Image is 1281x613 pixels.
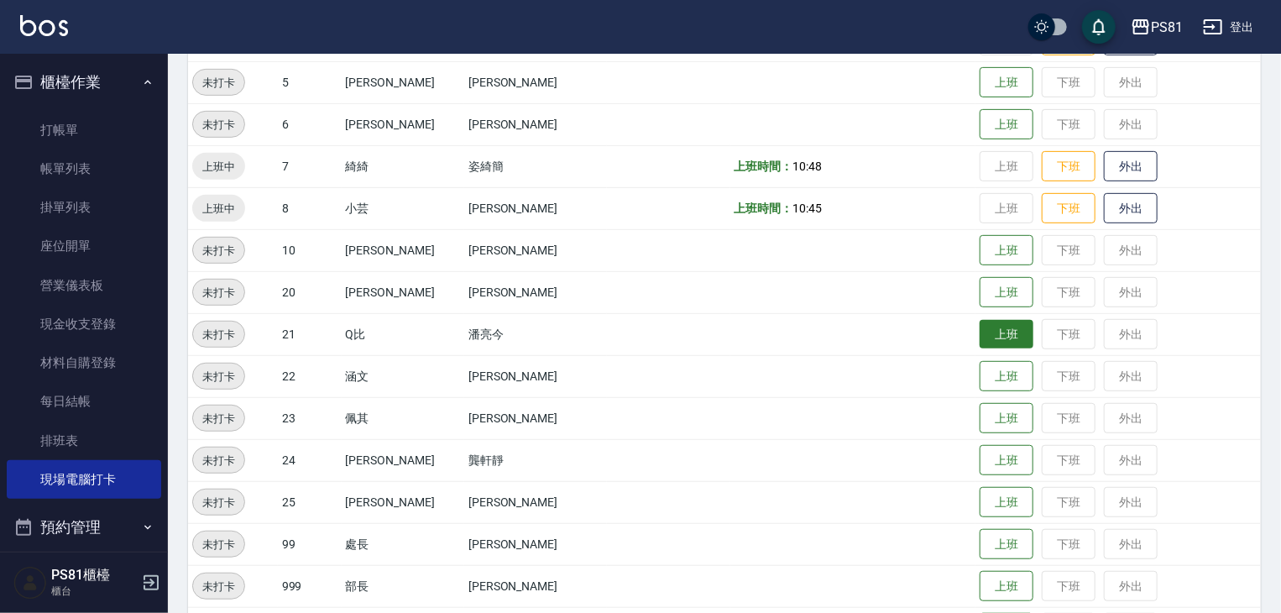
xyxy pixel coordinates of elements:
[464,145,607,187] td: 姿綺簡
[278,523,342,565] td: 99
[980,361,1033,392] button: 上班
[464,565,607,607] td: [PERSON_NAME]
[464,481,607,523] td: [PERSON_NAME]
[193,242,244,259] span: 未打卡
[1124,10,1189,45] button: PS81
[980,487,1033,518] button: 上班
[193,452,244,469] span: 未打卡
[342,397,464,439] td: 佩其
[980,320,1033,349] button: 上班
[51,584,137,599] p: 櫃台
[342,565,464,607] td: 部長
[278,355,342,397] td: 22
[342,481,464,523] td: [PERSON_NAME]
[1042,193,1095,224] button: 下班
[278,103,342,145] td: 6
[192,200,245,217] span: 上班中
[980,571,1033,602] button: 上班
[464,271,607,313] td: [PERSON_NAME]
[1082,10,1116,44] button: save
[464,61,607,103] td: [PERSON_NAME]
[7,549,161,593] button: 報表及分析
[193,116,244,134] span: 未打卡
[13,566,47,600] img: Person
[7,305,161,343] a: 現金收支登錄
[342,187,464,229] td: 小芸
[193,368,244,385] span: 未打卡
[464,103,607,145] td: [PERSON_NAME]
[51,567,137,584] h5: PS81櫃檯
[464,397,607,439] td: [PERSON_NAME]
[7,266,161,305] a: 營業儀表板
[278,61,342,103] td: 5
[464,523,607,565] td: [PERSON_NAME]
[7,382,161,421] a: 每日結帳
[193,410,244,427] span: 未打卡
[278,313,342,355] td: 21
[342,355,464,397] td: 涵文
[792,202,822,215] span: 10:45
[278,481,342,523] td: 25
[342,313,464,355] td: Q比
[342,229,464,271] td: [PERSON_NAME]
[193,284,244,301] span: 未打卡
[980,109,1033,140] button: 上班
[980,235,1033,266] button: 上班
[342,439,464,481] td: [PERSON_NAME]
[7,506,161,549] button: 預約管理
[792,160,822,173] span: 10:48
[980,403,1033,434] button: 上班
[7,60,161,104] button: 櫃檯作業
[7,460,161,499] a: 現場電腦打卡
[1104,151,1158,182] button: 外出
[464,229,607,271] td: [PERSON_NAME]
[193,578,244,595] span: 未打卡
[278,397,342,439] td: 23
[980,67,1033,98] button: 上班
[342,61,464,103] td: [PERSON_NAME]
[342,145,464,187] td: 綺綺
[1042,151,1095,182] button: 下班
[7,149,161,188] a: 帳單列表
[278,145,342,187] td: 7
[980,529,1033,560] button: 上班
[7,343,161,382] a: 材料自購登錄
[735,160,793,173] b: 上班時間：
[342,523,464,565] td: 處長
[278,565,342,607] td: 999
[193,494,244,511] span: 未打卡
[464,313,607,355] td: 潘亮今
[1151,17,1183,38] div: PS81
[278,187,342,229] td: 8
[20,15,68,36] img: Logo
[464,439,607,481] td: 龔軒靜
[278,439,342,481] td: 24
[7,422,161,460] a: 排班表
[980,445,1033,476] button: 上班
[278,229,342,271] td: 10
[464,187,607,229] td: [PERSON_NAME]
[7,111,161,149] a: 打帳單
[342,103,464,145] td: [PERSON_NAME]
[193,326,244,343] span: 未打卡
[464,355,607,397] td: [PERSON_NAME]
[1104,193,1158,224] button: 外出
[7,188,161,227] a: 掛單列表
[980,277,1033,308] button: 上班
[1196,12,1261,43] button: 登出
[193,74,244,92] span: 未打卡
[735,202,793,215] b: 上班時間：
[192,158,245,176] span: 上班中
[7,227,161,265] a: 座位開單
[342,271,464,313] td: [PERSON_NAME]
[193,536,244,553] span: 未打卡
[278,271,342,313] td: 20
